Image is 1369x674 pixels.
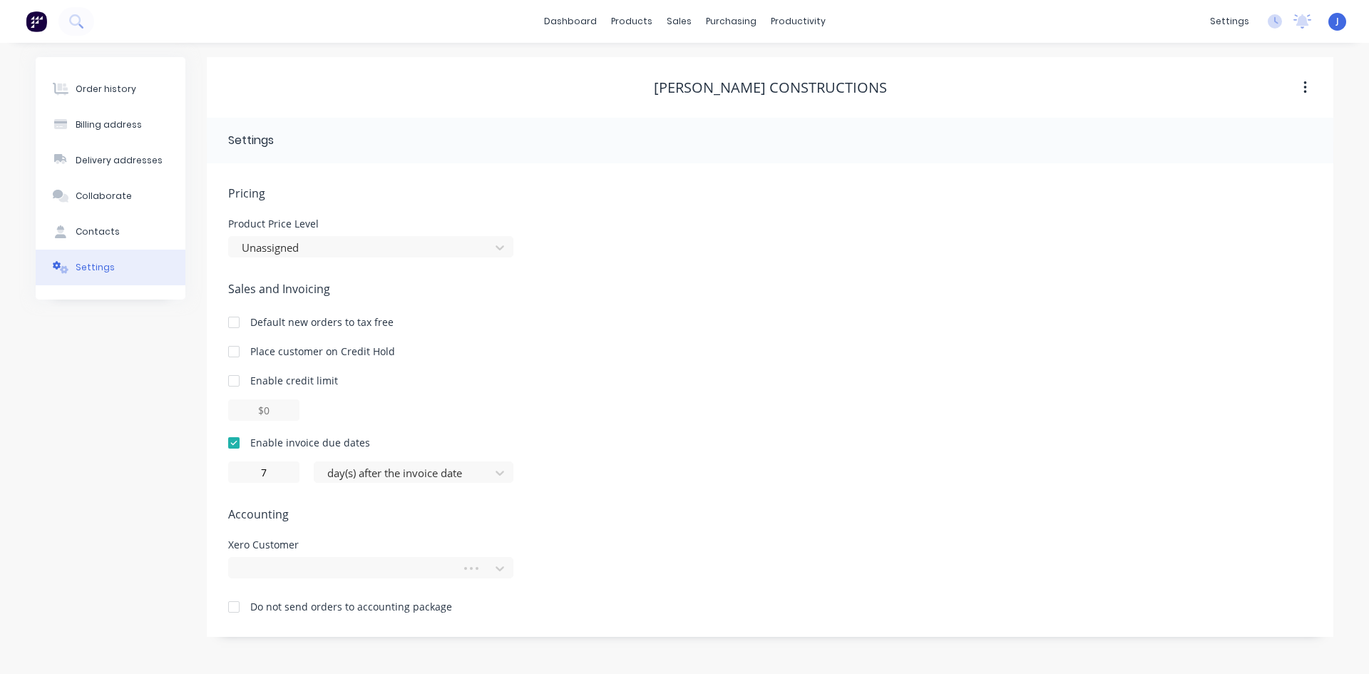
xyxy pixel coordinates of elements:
input: $0 [228,399,299,421]
a: dashboard [537,11,604,32]
div: Enable credit limit [250,373,338,388]
img: Factory [26,11,47,32]
button: Collaborate [36,178,185,214]
div: purchasing [699,11,764,32]
div: sales [660,11,699,32]
div: Do not send orders to accounting package [250,599,452,614]
div: Enable invoice due dates [250,435,370,450]
div: Default new orders to tax free [250,315,394,330]
button: Delivery addresses [36,143,185,178]
button: Contacts [36,214,185,250]
div: settings [1203,11,1256,32]
div: Order history [76,83,136,96]
div: Xero Customer [228,540,513,550]
div: Settings [76,261,115,274]
div: Place customer on Credit Hold [250,344,395,359]
div: Settings [228,132,274,149]
div: Delivery addresses [76,154,163,167]
input: 0 [228,461,299,483]
span: Sales and Invoicing [228,280,1312,297]
div: [PERSON_NAME] Constructions [654,79,887,96]
div: productivity [764,11,833,32]
div: Billing address [76,118,142,131]
span: J [1336,15,1339,28]
button: Billing address [36,107,185,143]
div: Collaborate [76,190,132,203]
button: Settings [36,250,185,285]
div: products [604,11,660,32]
button: Order history [36,71,185,107]
div: Contacts [76,225,120,238]
span: Pricing [228,185,1312,202]
div: Product Price Level [228,219,513,229]
span: Accounting [228,506,1312,523]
